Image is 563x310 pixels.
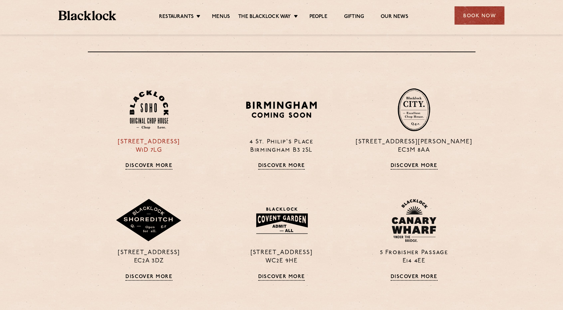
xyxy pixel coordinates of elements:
[220,249,343,265] p: [STREET_ADDRESS] WC2E 9HE
[159,14,194,21] a: Restaurants
[344,14,364,21] a: Gifting
[125,274,172,281] a: Discover More
[59,11,116,20] img: BL_Textured_Logo-footer-cropped.svg
[455,6,504,25] div: Book Now
[381,14,408,21] a: Our News
[88,249,210,265] p: [STREET_ADDRESS] EC2A 3DZ
[88,138,210,155] p: [STREET_ADDRESS] W1D 7LG
[115,199,182,242] img: Shoreditch-stamp-v2-default.svg
[212,14,230,21] a: Menus
[250,203,314,238] img: BLA_1470_CoventGarden_Website_Solid.svg
[130,90,168,129] img: Soho-stamp-default.svg
[245,99,318,120] img: BIRMINGHAM-P22_-e1747915156957.png
[353,138,475,155] p: [STREET_ADDRESS][PERSON_NAME] EC3M 8AA
[258,274,305,281] a: Discover More
[391,274,438,281] a: Discover More
[391,163,438,170] a: Discover More
[220,138,343,155] p: 4 St. Philip's Place Birmingham B3 2SL
[309,14,327,21] a: People
[258,163,305,170] a: Discover More
[398,88,430,131] img: City-stamp-default.svg
[392,199,436,242] img: BL_CW_Logo_Website.svg
[125,163,172,170] a: Discover More
[353,249,475,265] p: 5 Frobisher Passage E14 4EE
[238,14,291,21] a: The Blacklock Way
